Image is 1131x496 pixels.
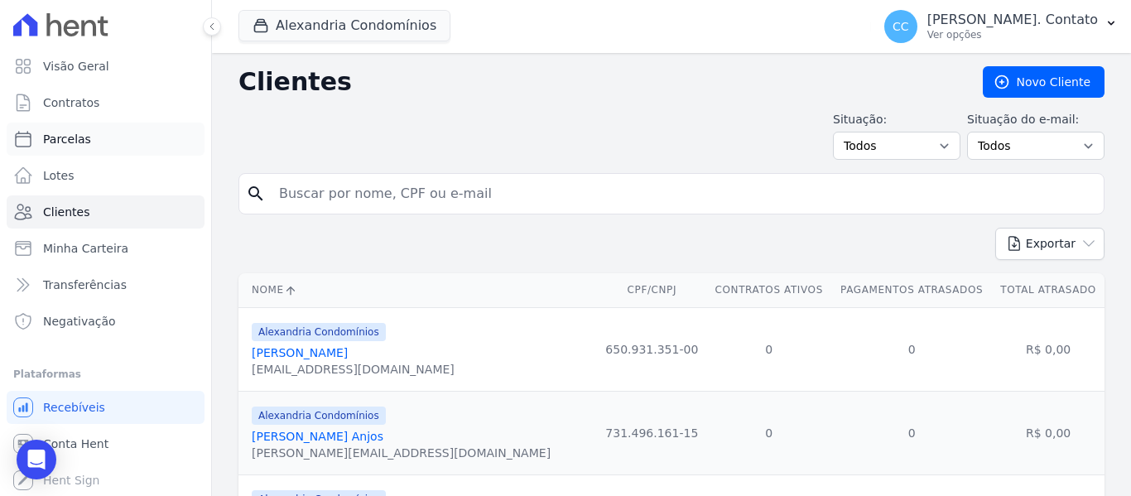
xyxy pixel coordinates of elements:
div: [PERSON_NAME][EMAIL_ADDRESS][DOMAIN_NAME] [252,445,551,461]
span: Alexandria Condomínios [252,407,386,425]
th: Pagamentos Atrasados [831,273,992,307]
td: 0 [831,391,992,474]
span: CC [893,21,909,32]
span: Visão Geral [43,58,109,75]
span: Recebíveis [43,399,105,416]
td: 0 [831,307,992,391]
td: R$ 0,00 [992,307,1105,391]
th: Nome [238,273,597,307]
a: [PERSON_NAME] Anjos [252,430,383,443]
td: R$ 0,00 [992,391,1105,474]
a: Transferências [7,268,205,301]
i: search [246,184,266,204]
span: Clientes [43,204,89,220]
span: Alexandria Condomínios [252,323,386,341]
th: Contratos Ativos [706,273,831,307]
span: Parcelas [43,131,91,147]
input: Buscar por nome, CPF ou e-mail [269,177,1097,210]
a: Negativação [7,305,205,338]
a: Recebíveis [7,391,205,424]
td: 650.931.351-00 [597,307,706,391]
th: CPF/CNPJ [597,273,706,307]
a: Visão Geral [7,50,205,83]
button: Alexandria Condomínios [238,10,450,41]
div: Open Intercom Messenger [17,440,56,479]
a: Minha Carteira [7,232,205,265]
button: Exportar [995,228,1105,260]
span: Contratos [43,94,99,111]
span: Negativação [43,313,116,330]
div: [EMAIL_ADDRESS][DOMAIN_NAME] [252,361,455,378]
p: [PERSON_NAME]. Contato [927,12,1098,28]
a: Parcelas [7,123,205,156]
td: 0 [706,307,831,391]
a: Lotes [7,159,205,192]
span: Conta Hent [43,436,108,452]
a: Novo Cliente [983,66,1105,98]
span: Transferências [43,277,127,293]
td: 731.496.161-15 [597,391,706,474]
button: CC [PERSON_NAME]. Contato Ver opções [871,3,1131,50]
td: 0 [706,391,831,474]
label: Situação: [833,111,960,128]
a: [PERSON_NAME] [252,346,348,359]
span: Lotes [43,167,75,184]
th: Total Atrasado [992,273,1105,307]
p: Ver opções [927,28,1098,41]
label: Situação do e-mail: [967,111,1105,128]
h2: Clientes [238,67,956,97]
span: Minha Carteira [43,240,128,257]
div: Plataformas [13,364,198,384]
a: Contratos [7,86,205,119]
a: Conta Hent [7,427,205,460]
a: Clientes [7,195,205,229]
